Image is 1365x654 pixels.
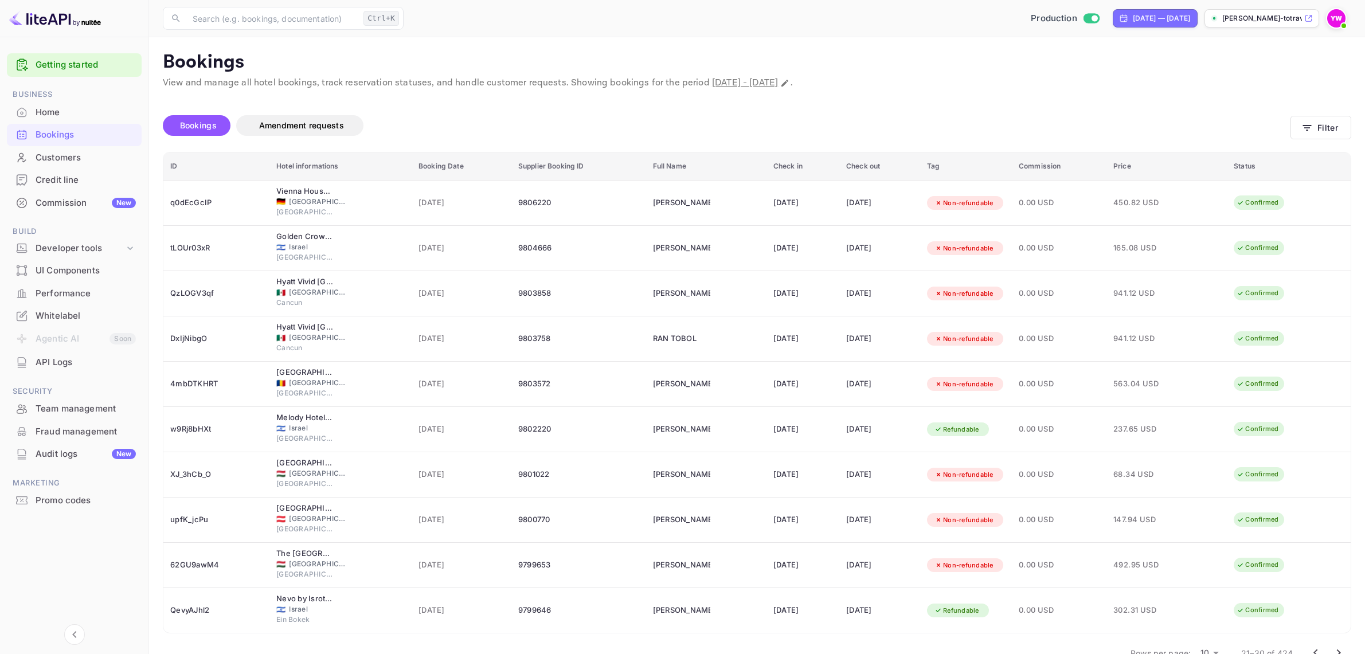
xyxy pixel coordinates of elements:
span: [GEOGRAPHIC_DATA] [276,524,334,534]
input: Search (e.g. bookings, documentation) [186,7,359,30]
button: Change date range [779,77,791,89]
div: Home [7,101,142,124]
span: 147.94 USD [1113,514,1171,526]
div: New [112,198,136,208]
a: Team management [7,398,142,419]
div: [DATE] [846,465,913,484]
div: [DATE] [773,284,832,303]
div: Getting started [7,53,142,77]
a: Whitelabel [7,305,142,326]
span: 0.00 USD [1019,559,1100,571]
div: MARCELA FELDMAN [653,284,710,303]
div: [DATE] [846,194,913,212]
span: [GEOGRAPHIC_DATA] [289,378,346,388]
th: Check out [839,152,920,181]
div: Confirmed [1229,377,1286,391]
div: Austria Trend Hotel Savoyen Vienna [276,503,334,514]
span: Security [7,385,142,398]
div: Home [36,106,136,119]
div: QevyAJhl2 [170,601,263,620]
a: Credit line [7,169,142,190]
span: 941.12 USD [1113,332,1171,345]
span: Hungary [276,470,285,477]
div: Confirmed [1229,195,1286,210]
span: [GEOGRAPHIC_DATA] [289,287,346,297]
span: Israel [289,242,346,252]
div: Fraud management [36,425,136,438]
div: UI Components [36,264,136,277]
div: Confirmed [1229,241,1286,255]
div: Performance [36,287,136,300]
a: Fraud management [7,421,142,442]
span: [GEOGRAPHIC_DATA] [289,332,346,343]
div: Switch to Sandbox mode [1026,12,1104,25]
div: Confirmed [1229,422,1286,436]
span: Israel [289,604,346,614]
a: CommissionNew [7,192,142,213]
div: Non-refundable [927,241,1001,256]
div: Confirmed [1229,286,1286,300]
div: w9Rj8bHXt [170,420,263,438]
div: Non-refundable [927,513,1001,527]
span: 0.00 USD [1019,242,1100,254]
th: Booking Date [412,152,511,181]
div: 9802220 [518,420,639,438]
th: Full Name [646,152,766,181]
th: Supplier Booking ID [511,152,646,181]
span: Mexico [276,334,285,342]
div: YAKOV ZREIHAN [653,194,710,212]
a: Bookings [7,124,142,145]
a: Audit logsNew [7,443,142,464]
span: Business [7,88,142,101]
table: booking table [163,152,1351,633]
div: 62GU9awM4 [170,556,263,574]
span: [GEOGRAPHIC_DATA] [276,207,334,217]
div: DxIjNibgO [170,330,263,348]
div: Non-refundable [927,377,1001,391]
div: [DATE] [773,556,832,574]
div: Confirmed [1229,512,1286,527]
span: Cancun [276,297,334,308]
img: LiteAPI logo [9,9,101,28]
th: Check in [766,152,839,181]
button: Filter [1290,116,1351,139]
div: Team management [7,398,142,420]
div: Audit logs [36,448,136,461]
div: Audit logsNew [7,443,142,465]
div: Credit line [36,174,136,187]
span: [DATE] [419,468,504,481]
div: [DATE] [773,601,832,620]
th: Price [1106,152,1227,181]
span: Amendment requests [259,120,344,130]
th: Status [1227,152,1351,181]
div: AYALA SOLOMON [653,239,710,257]
span: 941.12 USD [1113,287,1171,300]
th: ID [163,152,269,181]
div: Whitelabel [7,305,142,327]
a: Promo codes [7,489,142,511]
div: [DATE] — [DATE] [1133,13,1190,24]
div: RAN TOBOL [653,330,710,348]
div: [DATE] [846,511,913,529]
div: 9803572 [518,375,639,393]
span: 0.00 USD [1019,604,1100,617]
div: YACOV AVIVI [653,556,710,574]
div: 9800770 [518,511,639,529]
div: PAZIT TAYEB [653,601,710,620]
div: LIRAN HARARI [653,375,710,393]
div: [DATE] [846,375,913,393]
div: Golden Crown Haifa [276,231,334,242]
div: API Logs [7,351,142,374]
div: Vienna House Easy by Wyndham Berlin Prenzlauer Berg [276,186,334,197]
div: Confirmed [1229,558,1286,572]
div: New [112,449,136,459]
span: [DATE] [419,242,504,254]
div: 9803758 [518,330,639,348]
span: [DATE] [419,287,504,300]
div: CommissionNew [7,192,142,214]
span: Marketing [7,477,142,489]
span: 563.04 USD [1113,378,1171,390]
span: Israel [276,425,285,432]
span: 302.31 USD [1113,604,1171,617]
div: UI Components [7,260,142,282]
